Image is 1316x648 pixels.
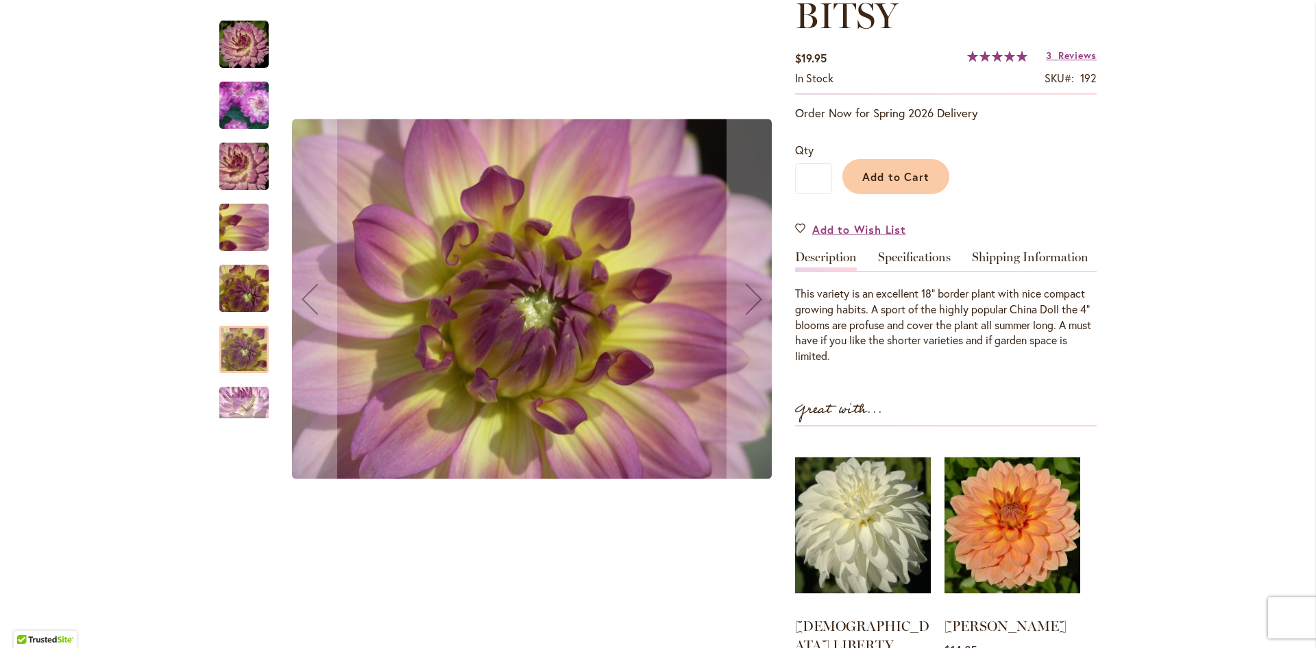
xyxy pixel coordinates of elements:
img: LADY LIBERTY [795,440,931,610]
a: Specifications [878,251,951,271]
button: Next [727,7,781,592]
span: 3 [1046,49,1052,62]
a: [PERSON_NAME] [945,618,1067,634]
div: BITSY [219,190,282,251]
div: Product Images [282,7,844,592]
strong: SKU [1045,71,1074,85]
p: Order Now for Spring 2026 Delivery [795,105,1097,121]
img: BITSY [195,252,293,326]
img: BITSY [195,134,293,200]
div: BITSY [219,251,282,312]
img: BITSY [195,191,293,265]
a: Add to Wish List [795,221,906,237]
a: Description [795,251,857,271]
img: BITSY [219,20,269,69]
div: BITSY [282,7,781,592]
span: $19.95 [795,51,827,65]
a: Shipping Information [972,251,1088,271]
img: BITSY [292,119,772,479]
span: Reviews [1058,49,1097,62]
div: 192 [1080,71,1097,86]
strong: Great with... [795,398,883,421]
div: BITSY [219,312,282,373]
div: BITSYBITSYBITSY [282,7,781,592]
div: BITSY [219,68,282,129]
div: This variety is an excellent 18" border plant with nice compact growing habits. A sport of the hi... [795,286,1097,364]
a: 3 Reviews [1046,49,1097,62]
img: NICHOLAS [945,440,1080,610]
span: Qty [795,143,814,157]
div: BITSY [219,7,282,68]
div: 100% [967,51,1027,62]
img: BITSY [196,58,293,153]
iframe: Launch Accessibility Center [10,599,49,638]
div: Availability [795,71,833,86]
span: In stock [795,71,833,85]
button: Previous [282,7,337,592]
div: Detailed Product Info [795,251,1097,364]
div: Next [219,398,269,418]
div: BITSY [219,129,282,190]
span: Add to Cart [862,169,930,184]
span: Add to Wish List [812,221,906,237]
div: BITSY [219,373,282,434]
button: Add to Cart [842,159,949,194]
